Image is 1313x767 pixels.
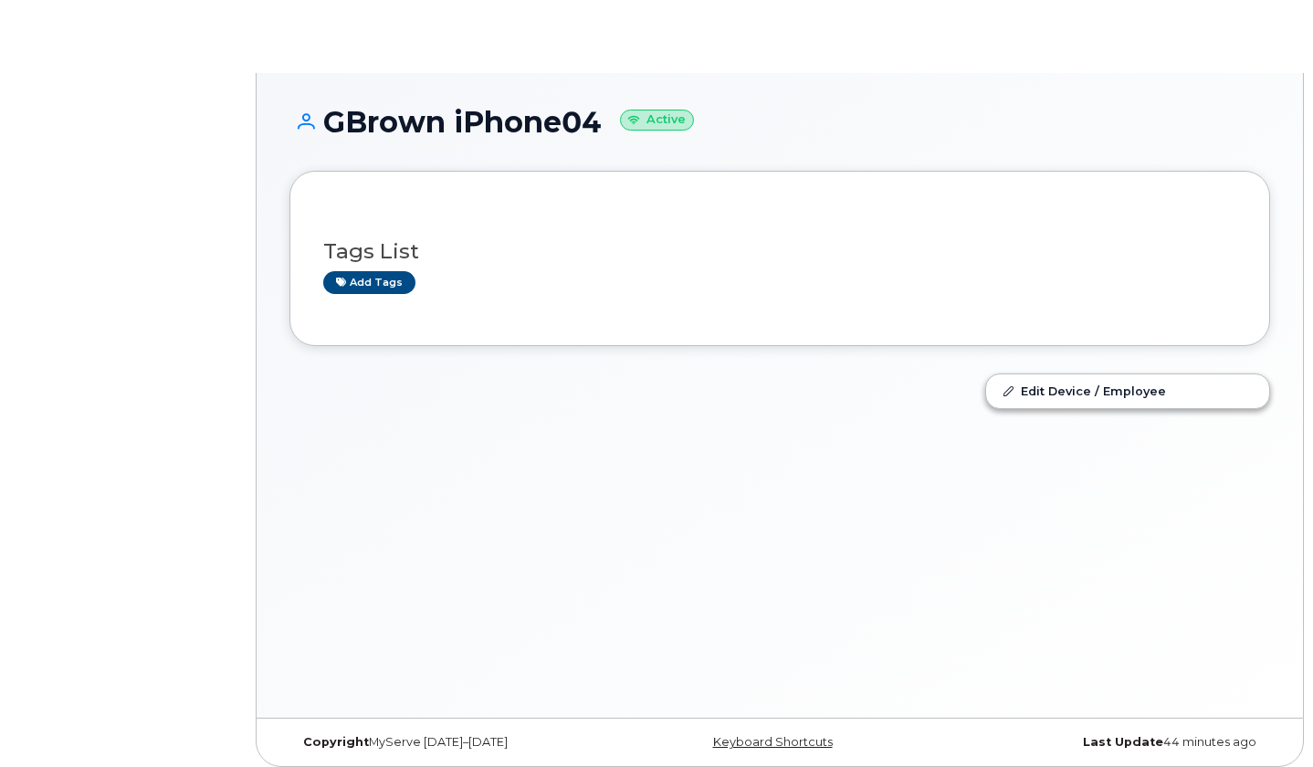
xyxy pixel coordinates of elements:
[303,735,369,749] strong: Copyright
[323,271,415,294] a: Add tags
[323,240,1236,263] h3: Tags List
[713,735,833,749] a: Keyboard Shortcuts
[289,735,616,750] div: MyServe [DATE]–[DATE]
[289,106,1270,138] h1: GBrown iPhone04
[1083,735,1163,749] strong: Last Update
[620,110,694,131] small: Active
[986,374,1269,407] a: Edit Device / Employee
[943,735,1270,750] div: 44 minutes ago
